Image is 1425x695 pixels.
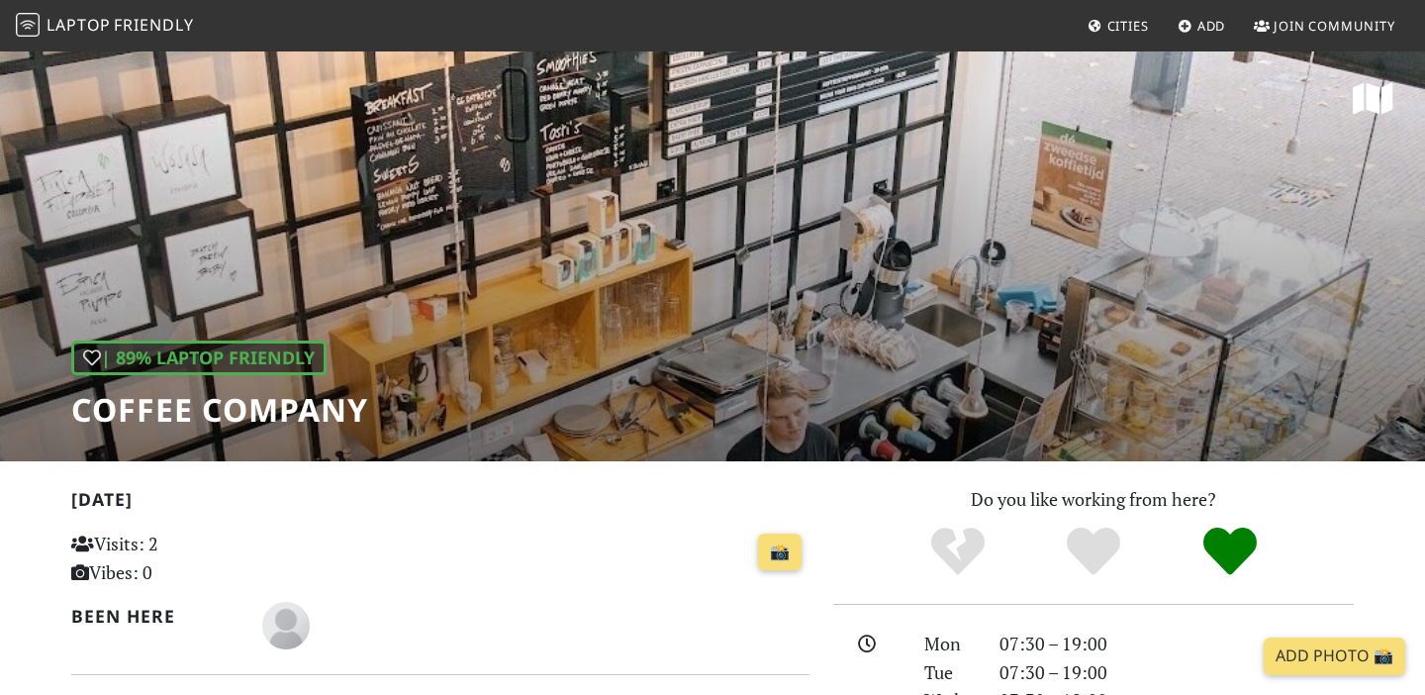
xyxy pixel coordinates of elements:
span: Add [1197,17,1226,35]
div: No [890,525,1026,579]
div: Tue [912,658,988,687]
h2: Been here [71,606,238,627]
div: Definitely! [1162,525,1298,579]
a: LaptopFriendly LaptopFriendly [16,9,194,44]
a: Add Photo 📸 [1264,638,1405,675]
div: 07:30 – 19:00 [988,630,1366,658]
span: Join Community [1274,17,1395,35]
img: blank-535327c66bd565773addf3077783bbfce4b00ec00e9fd257753287c682c7fa38.png [262,602,310,649]
div: 07:30 – 19:00 [988,658,1366,687]
div: Yes [1025,525,1162,579]
span: Laptop [47,14,111,36]
p: Do you like working from here? [833,485,1354,514]
div: | 89% Laptop Friendly [71,341,327,375]
a: Add [1170,8,1234,44]
h2: [DATE] [71,489,809,518]
a: 📸 [758,534,802,571]
h1: Coffee Company [71,391,368,429]
p: Visits: 2 Vibes: 0 [71,530,302,587]
img: LaptopFriendly [16,13,40,37]
a: Cities [1080,8,1157,44]
div: Mon [912,630,988,658]
a: Join Community [1246,8,1403,44]
span: Friendly [114,14,193,36]
span: Cities [1107,17,1149,35]
span: Luca Amoruso [262,612,310,636]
